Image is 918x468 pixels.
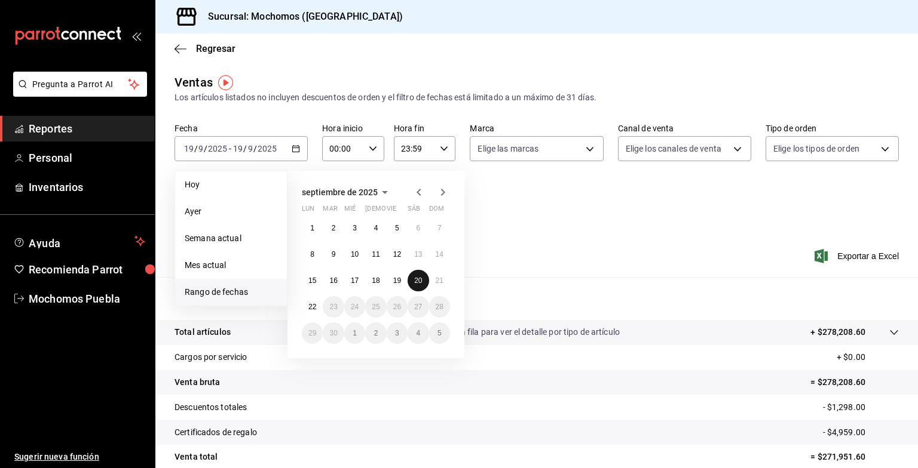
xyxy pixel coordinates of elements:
[310,224,314,232] abbr: 1 de septiembre de 2025
[387,322,408,344] button: 3 de octubre de 2025
[374,224,378,232] abbr: 4 de septiembre de 2025
[766,124,899,133] label: Tipo de orden
[32,78,128,91] span: Pregunta a Parrot AI
[29,291,145,307] span: Mochomos Puebla
[175,351,247,364] p: Cargos por servicio
[416,224,420,232] abbr: 6 de septiembre de 2025
[387,205,396,217] abbr: viernes
[185,205,277,218] span: Ayer
[218,75,233,90] button: Tooltip marker
[823,426,899,439] p: - $4,959.00
[207,144,228,153] input: ----
[332,250,336,258] abbr: 9 de septiembre de 2025
[387,270,408,291] button: 19 de septiembre de 2025
[29,234,130,248] span: Ayuda
[374,329,378,337] abbr: 2 de octubre de 2025
[175,124,308,133] label: Fecha
[351,250,359,258] abbr: 10 de septiembre de 2025
[393,250,401,258] abbr: 12 de septiembre de 2025
[196,43,235,54] span: Regresar
[198,10,403,24] h3: Sucursal: Mochomos ([GEOGRAPHIC_DATA])
[29,261,145,278] span: Recomienda Parrot
[823,401,899,414] p: - $1,298.00
[429,296,450,318] button: 28 de septiembre de 2025
[308,329,316,337] abbr: 29 de septiembre de 2025
[351,303,359,311] abbr: 24 de septiembre de 2025
[194,144,198,153] span: /
[773,143,859,155] span: Elige los tipos de orden
[429,244,450,265] button: 14 de septiembre de 2025
[247,144,253,153] input: --
[437,329,442,337] abbr: 5 de octubre de 2025
[8,87,147,99] a: Pregunta a Parrot AI
[29,179,145,195] span: Inventarios
[232,144,243,153] input: --
[204,144,207,153] span: /
[302,244,323,265] button: 8 de septiembre de 2025
[308,303,316,311] abbr: 22 de septiembre de 2025
[323,296,344,318] button: 23 de septiembre de 2025
[429,217,450,239] button: 7 de septiembre de 2025
[302,187,378,197] span: septiembre de 2025
[229,144,231,153] span: -
[353,329,357,337] abbr: 1 de octubre de 2025
[175,326,231,338] p: Total artículos
[414,303,422,311] abbr: 27 de septiembre de 2025
[185,259,277,272] span: Mes actual
[437,224,442,232] abbr: 7 de septiembre de 2025
[365,205,436,217] abbr: jueves
[365,270,386,291] button: 18 de septiembre de 2025
[175,91,899,104] div: Los artículos listados no incluyen descuentos de orden y el filtro de fechas está limitado a un m...
[837,351,899,364] p: + $0.00
[302,185,392,199] button: septiembre de 2025
[183,144,194,153] input: --
[175,43,235,54] button: Regresar
[253,144,257,153] span: /
[408,244,429,265] button: 13 de septiembre de 2025
[323,205,337,217] abbr: martes
[323,322,344,344] button: 30 de septiembre de 2025
[817,249,899,263] button: Exportar a Excel
[175,376,220,389] p: Venta bruta
[351,276,359,285] abbr: 17 de septiembre de 2025
[323,244,344,265] button: 9 de septiembre de 2025
[810,326,865,338] p: + $278,208.60
[365,296,386,318] button: 25 de septiembre de 2025
[810,451,899,463] p: = $271,951.60
[344,270,365,291] button: 17 de septiembre de 2025
[344,217,365,239] button: 3 de septiembre de 2025
[478,143,538,155] span: Elige las marcas
[408,322,429,344] button: 4 de octubre de 2025
[344,322,365,344] button: 1 de octubre de 2025
[29,121,145,137] span: Reportes
[372,276,380,285] abbr: 18 de septiembre de 2025
[436,250,443,258] abbr: 14 de septiembre de 2025
[329,329,337,337] abbr: 30 de septiembre de 2025
[395,329,399,337] abbr: 3 de octubre de 2025
[175,451,218,463] p: Venta total
[365,244,386,265] button: 11 de septiembre de 2025
[408,217,429,239] button: 6 de septiembre de 2025
[175,401,247,414] p: Descuentos totales
[344,205,356,217] abbr: miércoles
[414,276,422,285] abbr: 20 de septiembre de 2025
[198,144,204,153] input: --
[365,217,386,239] button: 4 de septiembre de 2025
[387,296,408,318] button: 26 de septiembre de 2025
[429,205,444,217] abbr: domingo
[372,250,380,258] abbr: 11 de septiembre de 2025
[29,150,145,166] span: Personal
[626,143,721,155] span: Elige los canales de venta
[416,329,420,337] abbr: 4 de octubre de 2025
[395,224,399,232] abbr: 5 de septiembre de 2025
[131,31,141,41] button: open_drawer_menu
[302,296,323,318] button: 22 de septiembre de 2025
[302,217,323,239] button: 1 de septiembre de 2025
[353,224,357,232] abbr: 3 de septiembre de 2025
[393,276,401,285] abbr: 19 de septiembre de 2025
[323,217,344,239] button: 2 de septiembre de 2025
[408,270,429,291] button: 20 de septiembre de 2025
[329,303,337,311] abbr: 23 de septiembre de 2025
[332,224,336,232] abbr: 2 de septiembre de 2025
